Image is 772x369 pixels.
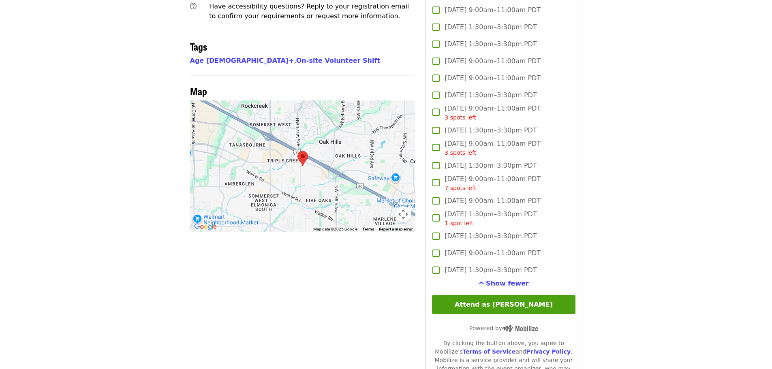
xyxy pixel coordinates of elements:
[502,325,538,332] img: Powered by Mobilize
[379,227,413,231] a: Report a map error
[445,114,476,121] span: 3 spots left
[445,248,541,258] span: [DATE] 9:00am–11:00am PDT
[445,185,476,191] span: 7 spots left
[313,227,357,231] span: Map data ©2025 Google
[479,279,529,288] button: See more timeslots
[462,348,515,355] a: Terms of Service
[362,227,374,231] a: Terms
[445,139,541,157] span: [DATE] 9:00am–11:00am PDT
[445,174,541,192] span: [DATE] 9:00am–11:00am PDT
[432,295,575,314] button: Attend as [PERSON_NAME]
[445,56,541,66] span: [DATE] 9:00am–11:00am PDT
[190,39,207,53] span: Tags
[445,104,541,122] span: [DATE] 9:00am–11:00am PDT
[445,231,537,241] span: [DATE] 1:30pm–3:30pm PDT
[296,57,380,64] a: On-site Volunteer Shift
[445,22,537,32] span: [DATE] 1:30pm–3:30pm PDT
[445,196,541,206] span: [DATE] 9:00am–11:00am PDT
[469,325,538,331] span: Powered by
[445,161,537,171] span: [DATE] 1:30pm–3:30pm PDT
[190,84,207,98] span: Map
[192,222,219,232] a: Open this area in Google Maps (opens a new window)
[190,2,197,10] i: question-circle icon
[445,220,473,226] span: 1 spot left
[486,279,529,287] span: Show fewer
[209,2,409,20] span: Have accessibility questions? Reply to your registration email to confirm your requirements or re...
[395,206,411,222] button: Map camera controls
[445,73,541,83] span: [DATE] 9:00am–11:00am PDT
[190,57,296,64] span: ,
[445,149,476,156] span: 3 spots left
[445,209,537,228] span: [DATE] 1:30pm–3:30pm PDT
[445,126,537,135] span: [DATE] 1:30pm–3:30pm PDT
[445,5,541,15] span: [DATE] 9:00am–11:00am PDT
[445,90,537,100] span: [DATE] 1:30pm–3:30pm PDT
[190,57,294,64] a: Age [DEMOGRAPHIC_DATA]+
[445,265,537,275] span: [DATE] 1:30pm–3:30pm PDT
[192,222,219,232] img: Google
[526,348,571,355] a: Privacy Policy
[445,39,537,49] span: [DATE] 1:30pm–3:30pm PDT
